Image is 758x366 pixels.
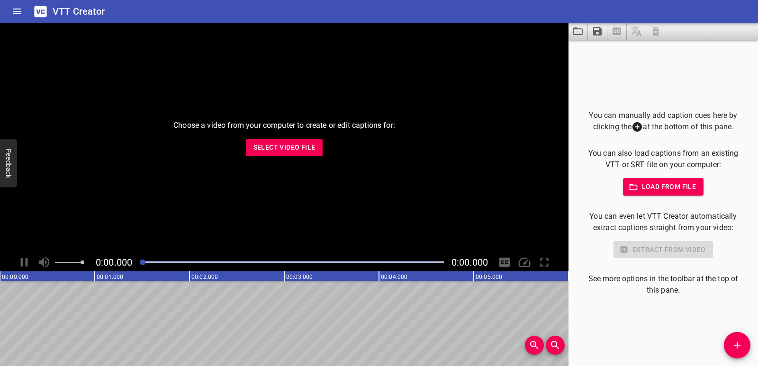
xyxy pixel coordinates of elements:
button: Save captions to file [588,23,607,40]
p: Choose a video from your computer to create or edit captions for: [173,120,395,131]
text: 00:02.000 [191,274,218,280]
svg: Save captions to file [592,26,603,37]
p: You can manually add caption cues here by clicking the at the bottom of this pane. [584,110,743,133]
span: Select Video File [253,142,316,153]
div: Playback Speed [515,253,533,271]
button: Load captions from file [568,23,588,40]
h6: VTT Creator [53,4,105,19]
button: Select Video File [246,139,323,156]
span: Add some captions below, then you can translate them. [627,23,646,40]
div: Select a video in the pane to the left to use this feature [584,241,743,259]
p: You can also load captions from an existing VTT or SRT file on your computer: [584,148,743,170]
text: 00:03.000 [286,274,313,280]
span: Load from file [631,181,696,193]
div: Play progress [140,261,444,263]
div: Toggle Full Screen [535,253,553,271]
p: See more options in the toolbar at the top of this pane. [584,273,743,296]
div: Hide/Show Captions [496,253,514,271]
text: 00:01.000 [97,274,123,280]
button: Zoom Out [546,336,565,355]
svg: Load captions from file [572,26,584,37]
text: 00:05.000 [476,274,502,280]
button: Add Cue [724,332,750,358]
text: 00:04.000 [381,274,407,280]
span: Current Time [96,257,132,268]
p: You can even let VTT Creator automatically extract captions straight from your video: [584,211,743,233]
button: Load from file [623,178,704,196]
button: Zoom In [525,336,544,355]
span: Select a video in the pane to the left, then you can automatically extract captions. [607,23,627,40]
span: Video Duration [451,257,488,268]
text: 00:00.000 [2,274,28,280]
